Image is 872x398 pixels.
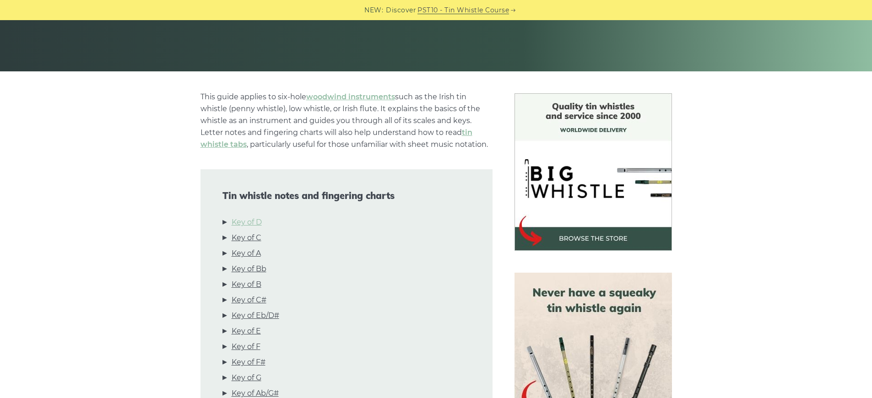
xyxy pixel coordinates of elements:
[232,232,261,244] a: Key of C
[232,279,261,290] a: Key of B
[232,356,265,368] a: Key of F#
[306,92,395,101] a: woodwind instruments
[515,93,672,251] img: BigWhistle Tin Whistle Store
[364,5,383,16] span: NEW:
[232,372,261,384] a: Key of G
[417,5,509,16] a: PST10 - Tin Whistle Course
[200,91,493,151] p: This guide applies to six-hole such as the Irish tin whistle (penny whistle), low whistle, or Iri...
[232,325,261,337] a: Key of E
[232,216,262,228] a: Key of D
[386,5,416,16] span: Discover
[232,294,266,306] a: Key of C#
[222,190,471,201] span: Tin whistle notes and fingering charts
[232,263,266,275] a: Key of Bb
[232,310,279,322] a: Key of Eb/D#
[232,247,261,259] a: Key of A
[232,341,260,353] a: Key of F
